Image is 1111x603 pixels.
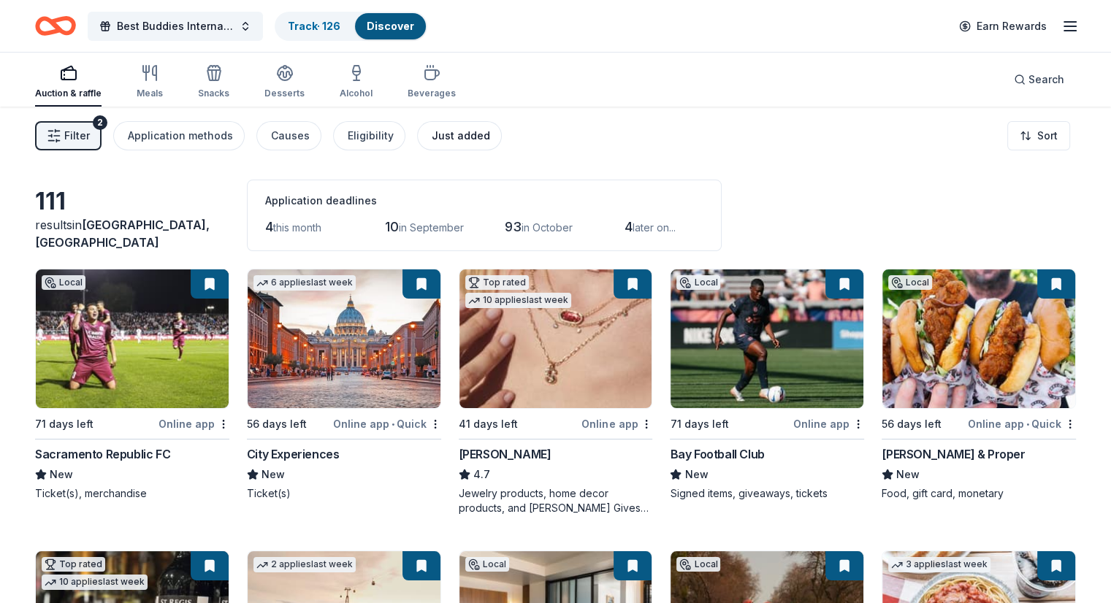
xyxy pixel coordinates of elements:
div: 10 applies last week [42,575,148,590]
div: Local [676,557,720,572]
button: Application methods [113,121,245,150]
button: Best Buddies International, [GEOGRAPHIC_DATA], Champion of the Year Gala [88,12,263,41]
div: 71 days left [35,415,93,433]
span: Sort [1037,127,1058,145]
div: Eligibility [348,127,394,145]
button: Eligibility [333,121,405,150]
span: New [684,466,708,483]
a: Image for Kendra ScottTop rated10 applieslast week41 days leftOnline app[PERSON_NAME]4.7Jewelry p... [459,269,653,515]
span: • [392,418,394,430]
div: Local [676,275,720,290]
span: later on... [633,221,676,234]
img: Image for Kendra Scott [459,269,652,408]
div: Just added [432,127,490,145]
button: Search [1002,65,1076,94]
div: Application methods [128,127,233,145]
button: Auction & raffle [35,58,102,107]
div: Beverages [408,88,456,99]
div: 71 days left [670,415,728,433]
div: 41 days left [459,415,518,433]
button: Alcohol [340,58,373,107]
div: Auction & raffle [35,88,102,99]
button: Snacks [198,58,229,107]
span: in September [399,221,464,234]
div: 10 applies last week [465,293,571,308]
button: Track· 126Discover [275,12,427,41]
div: Online app Quick [333,415,441,433]
div: Online app Quick [968,415,1076,433]
div: Sacramento Republic FC [35,445,170,463]
span: this month [273,221,321,234]
span: 93 [505,219,522,234]
div: Food, gift card, monetary [882,486,1076,501]
div: Top rated [42,557,105,572]
a: Home [35,9,76,43]
span: in [35,218,210,250]
a: Earn Rewards [950,13,1055,39]
div: 56 days left [882,415,942,433]
span: [GEOGRAPHIC_DATA], [GEOGRAPHIC_DATA] [35,218,210,250]
a: Image for Nash & ProperLocal56 days leftOnline app•Quick[PERSON_NAME] & ProperNewFood, gift card,... [882,269,1076,501]
span: Search [1028,71,1064,88]
span: Best Buddies International, [GEOGRAPHIC_DATA], Champion of the Year Gala [117,18,234,35]
div: 2 [93,115,107,130]
button: Meals [137,58,163,107]
div: [PERSON_NAME] [459,445,551,463]
div: Snacks [198,88,229,99]
button: Just added [417,121,502,150]
button: Filter2 [35,121,102,150]
div: 6 applies last week [253,275,356,291]
div: Local [42,275,85,290]
span: 10 [385,219,399,234]
div: Ticket(s) [247,486,441,501]
div: Signed items, giveaways, tickets [670,486,864,501]
div: 56 days left [247,415,307,433]
a: Discover [367,20,414,32]
a: Image for City Experiences6 applieslast week56 days leftOnline app•QuickCity ExperiencesNewTicket(s) [247,269,441,501]
img: Image for Sacramento Republic FC [36,269,229,408]
div: Local [465,557,509,572]
div: City Experiences [247,445,340,463]
div: results [35,216,229,251]
span: New [896,466,920,483]
span: New [261,466,285,483]
span: Filter [64,127,90,145]
div: Top rated [465,275,529,290]
img: Image for Bay Football Club [671,269,863,408]
div: 2 applies last week [253,557,356,572]
span: in October [522,221,573,234]
div: Application deadlines [265,192,703,210]
button: Causes [256,121,321,150]
img: Image for City Experiences [248,269,440,408]
div: [PERSON_NAME] & Proper [882,445,1025,463]
a: Track· 126 [288,20,340,32]
button: Beverages [408,58,456,107]
div: Ticket(s), merchandise [35,486,229,501]
div: Online app [581,415,652,433]
span: 4 [265,219,273,234]
div: Online app [159,415,229,433]
a: Image for Bay Football ClubLocal71 days leftOnline appBay Football ClubNewSigned items, giveaways... [670,269,864,501]
a: Image for Sacramento Republic FCLocal71 days leftOnline appSacramento Republic FCNewTicket(s), me... [35,269,229,501]
div: 3 applies last week [888,557,990,572]
span: • [1026,418,1029,430]
div: Alcohol [340,88,373,99]
img: Image for Nash & Proper [882,269,1075,408]
span: 4.7 [473,466,490,483]
button: Desserts [264,58,305,107]
div: Jewelry products, home decor products, and [PERSON_NAME] Gives Back event in-store or online (or ... [459,486,653,515]
button: Sort [1007,121,1070,150]
span: 4 [625,219,633,234]
div: 111 [35,187,229,216]
div: Local [888,275,932,290]
div: Desserts [264,88,305,99]
div: Meals [137,88,163,99]
div: Online app [793,415,864,433]
span: New [50,466,73,483]
div: Causes [271,127,310,145]
div: Bay Football Club [670,445,764,463]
